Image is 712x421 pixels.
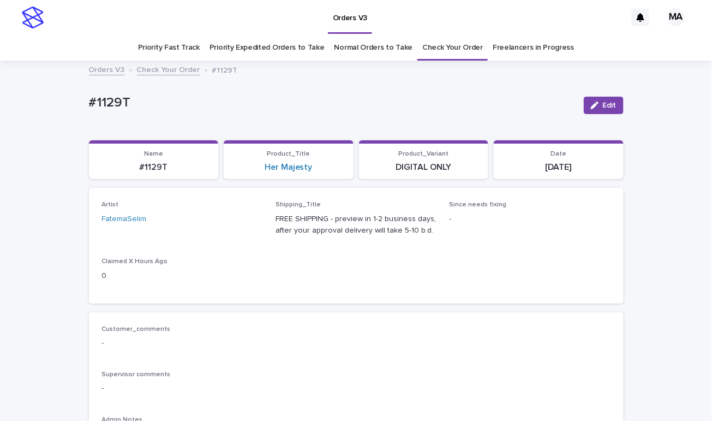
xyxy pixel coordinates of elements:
[210,35,325,61] a: Priority Expedited Orders to Take
[22,7,44,28] img: stacker-logo-s-only.png
[450,214,611,225] p: -
[102,326,171,333] span: Customer_comments
[102,201,119,208] span: Artist
[144,151,163,157] span: Name
[102,371,171,378] span: Supervisor comments
[584,97,624,114] button: Edit
[137,63,200,75] a: Check Your Order
[276,214,436,236] p: FREE SHIPPING - preview in 1-2 business days, after your approval delivery will take 5-10 b.d.
[276,201,321,208] span: Shipping_Title
[212,63,238,75] p: #1129T
[265,162,313,173] a: Her Majesty
[366,162,482,173] p: DIGITAL ONLY
[89,63,125,75] a: Orders V3
[102,383,611,394] p: -
[102,258,168,265] span: Claimed X Hours Ago
[551,151,566,157] span: Date
[667,9,685,26] div: MA
[422,35,483,61] a: Check Your Order
[89,95,575,111] p: #1129T
[500,162,617,173] p: [DATE]
[102,337,611,349] p: -
[267,151,310,157] span: Product_Title
[95,162,212,173] p: #1129T
[493,35,574,61] a: Freelancers in Progress
[450,201,507,208] span: Since needs fixing
[334,35,413,61] a: Normal Orders to Take
[102,214,147,225] a: FatemaSelim
[138,35,200,61] a: Priority Fast Track
[603,102,617,109] span: Edit
[398,151,448,157] span: Product_Variant
[102,270,263,282] p: 0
